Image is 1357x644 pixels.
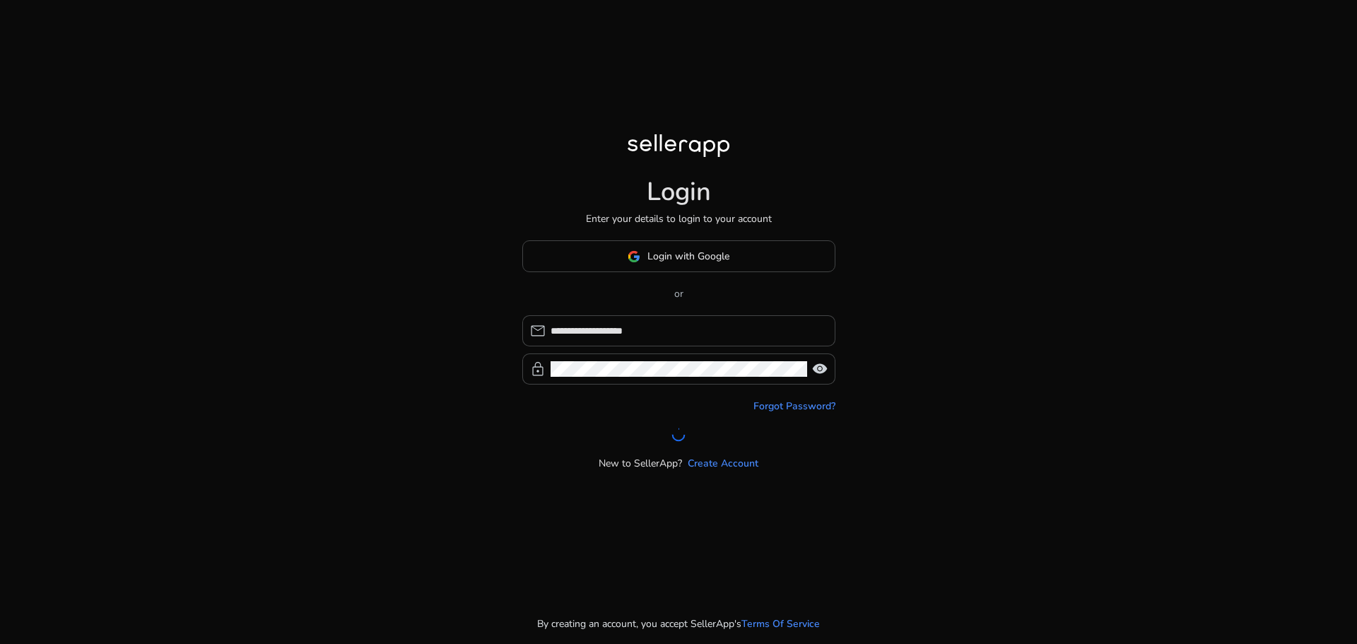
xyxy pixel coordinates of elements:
button: Login with Google [522,240,835,272]
a: Forgot Password? [753,399,835,414]
span: mail [529,322,546,339]
p: New to SellerApp? [599,456,682,471]
h1: Login [647,177,711,207]
img: google-logo.svg [628,250,640,263]
a: Terms Of Service [741,616,820,631]
a: Create Account [688,456,758,471]
p: or [522,286,835,301]
p: Enter your details to login to your account [586,211,772,226]
span: lock [529,361,546,377]
span: Login with Google [647,249,729,264]
span: visibility [811,361,828,377]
